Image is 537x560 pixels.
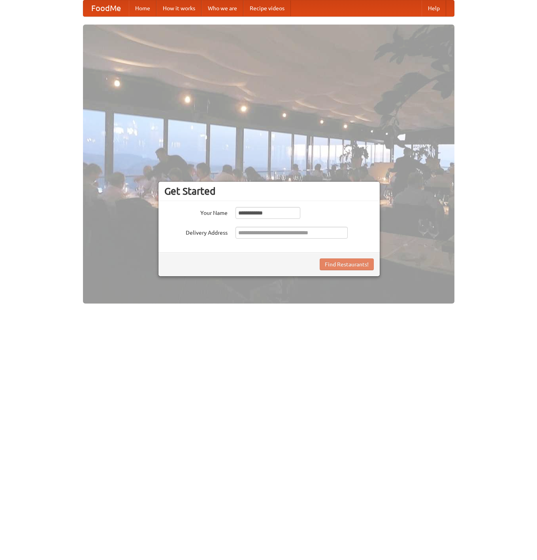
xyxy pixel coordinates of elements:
[164,207,228,217] label: Your Name
[422,0,446,16] a: Help
[83,0,129,16] a: FoodMe
[320,258,374,270] button: Find Restaurants!
[164,227,228,237] label: Delivery Address
[129,0,156,16] a: Home
[164,185,374,197] h3: Get Started
[202,0,243,16] a: Who we are
[243,0,291,16] a: Recipe videos
[156,0,202,16] a: How it works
